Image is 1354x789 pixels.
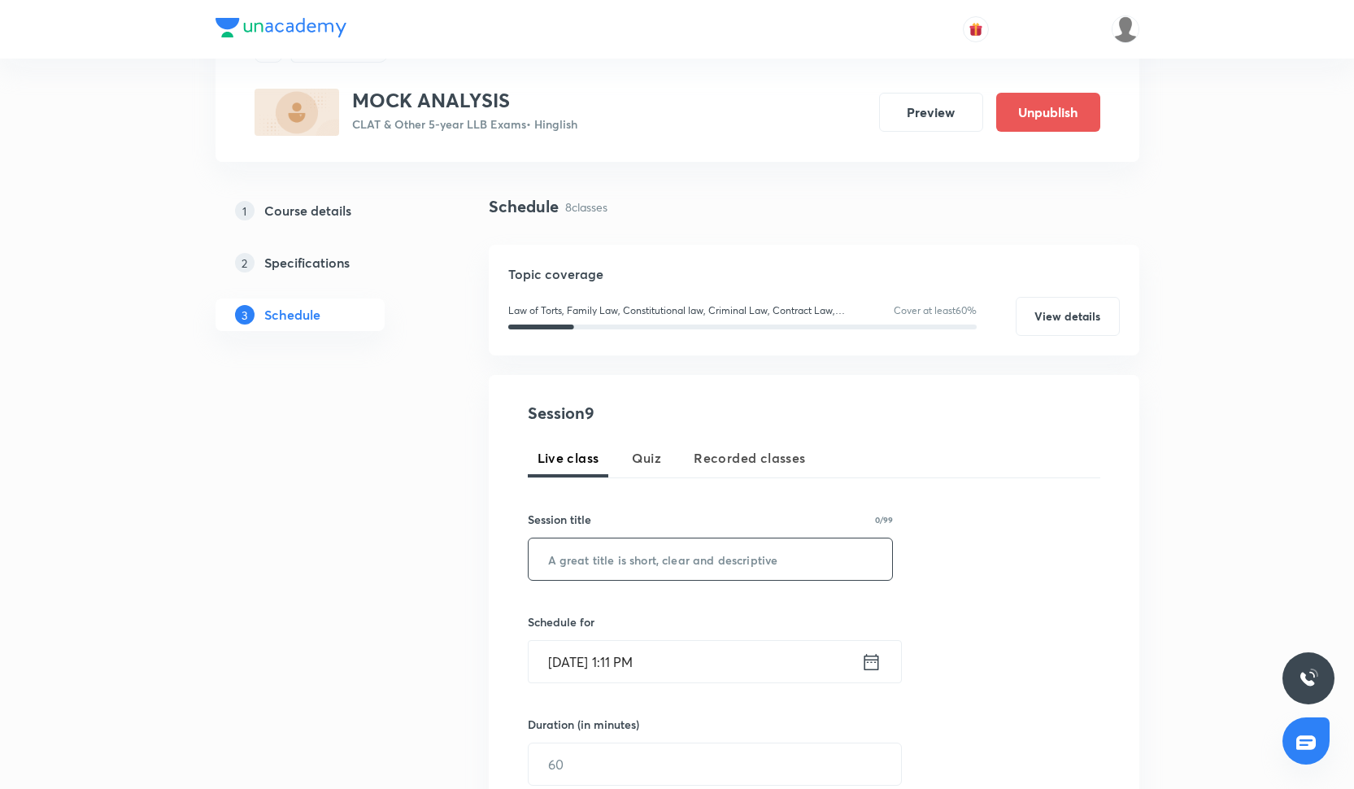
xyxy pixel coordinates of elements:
[694,448,805,468] span: Recorded classes
[879,93,983,132] button: Preview
[1299,669,1318,688] img: ttu
[352,89,577,112] h3: MOCK ANALYSIS
[529,538,893,580] input: A great title is short, clear and descriptive
[528,716,639,733] h6: Duration (in minutes)
[508,264,1120,284] h5: Topic coverage
[235,305,255,325] p: 3
[538,448,599,468] span: Live class
[894,303,977,318] p: Cover at least 60 %
[1112,15,1139,43] img: Samridhya Pal
[963,16,989,42] button: avatar
[216,194,437,227] a: 1Course details
[264,253,350,272] h5: Specifications
[565,198,607,216] p: 8 classes
[528,511,591,528] h6: Session title
[352,116,577,133] p: CLAT & Other 5-year LLB Exams • Hinglish
[235,201,255,220] p: 1
[1016,297,1120,336] button: View details
[632,448,662,468] span: Quiz
[969,22,983,37] img: avatar
[216,18,346,37] img: Company Logo
[875,516,893,524] p: 0/99
[508,303,848,318] p: Law of Torts, Family Law, Constitutional law, Criminal Law, Contract Law, Miscellaneous Laws, Int...
[528,401,825,425] h4: Session 9
[528,613,894,630] h6: Schedule for
[996,93,1100,132] button: Unpublish
[235,253,255,272] p: 2
[264,305,320,325] h5: Schedule
[264,201,351,220] h5: Course details
[529,743,901,785] input: 60
[255,89,339,136] img: 5925EFA7-FBC8-4822-AF07-093FC23E4AE6_plus.png
[489,194,559,219] h4: Schedule
[216,246,437,279] a: 2Specifications
[216,18,346,41] a: Company Logo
